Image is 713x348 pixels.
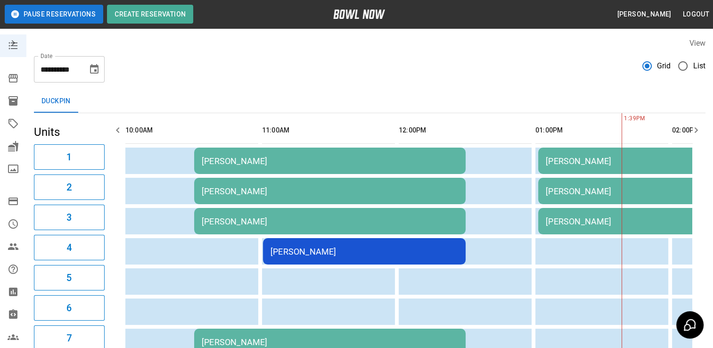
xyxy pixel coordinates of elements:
[262,117,395,144] th: 11:00AM
[85,60,104,79] button: Choose date, selected date is Oct 4, 2025
[66,331,72,346] h6: 7
[34,90,705,113] div: inventory tabs
[107,5,193,24] button: Create Reservation
[679,6,713,23] button: Logout
[270,247,458,257] div: [PERSON_NAME]
[399,117,532,144] th: 12:00PM
[622,114,624,124] span: 1:39PM
[202,216,458,226] div: [PERSON_NAME]
[657,60,671,72] span: Grid
[693,60,705,72] span: List
[34,295,105,321] button: 6
[613,6,675,23] button: [PERSON_NAME]
[125,117,258,144] th: 10:00AM
[333,9,385,19] img: logo
[5,5,103,24] button: Pause Reservations
[535,117,668,144] th: 01:00PM
[66,300,72,315] h6: 6
[202,337,458,347] div: [PERSON_NAME]
[202,186,458,196] div: [PERSON_NAME]
[689,39,705,48] label: View
[202,156,458,166] div: [PERSON_NAME]
[66,270,72,285] h6: 5
[34,265,105,290] button: 5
